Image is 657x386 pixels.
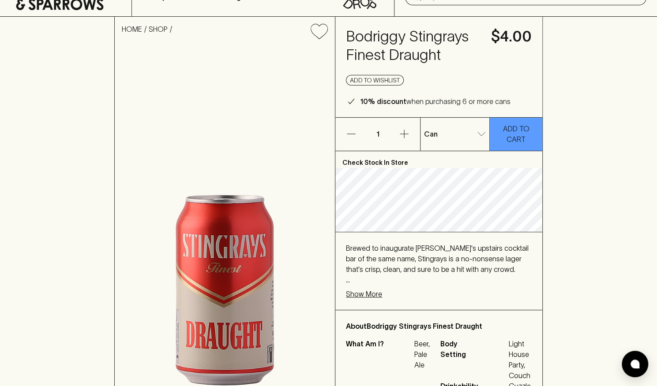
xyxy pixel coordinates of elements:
[490,118,542,151] button: ADD TO CART
[440,338,507,349] span: Body
[346,321,532,331] p: About Bodriggy Stingrays Finest Draught
[346,338,412,370] p: What Am I?
[346,289,382,299] p: Show More
[420,125,489,143] div: Can
[367,118,388,151] p: 1
[122,25,142,33] a: HOME
[424,129,438,139] p: Can
[346,75,404,85] button: Add to wishlist
[307,20,331,43] button: Add to wishlist
[149,25,168,33] a: SHOP
[509,349,532,381] span: House Party, Couch
[414,338,430,370] p: Beer, Pale Ale
[631,360,639,368] img: bubble-icon
[360,96,511,107] p: when purchasing 6 or more cans
[360,97,406,105] b: 10% discount
[440,349,507,381] span: Setting
[335,151,542,168] p: Check Stock In Store
[346,27,481,64] h4: Bodriggy Stingrays Finest Draught
[509,338,532,349] span: Light
[491,27,532,46] h4: $4.00
[494,123,538,145] p: ADD TO CART
[346,243,532,285] p: Brewed to inaugurate [PERSON_NAME]'s upstairs cocktail bar of the same name, Stingrays is a no-no...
